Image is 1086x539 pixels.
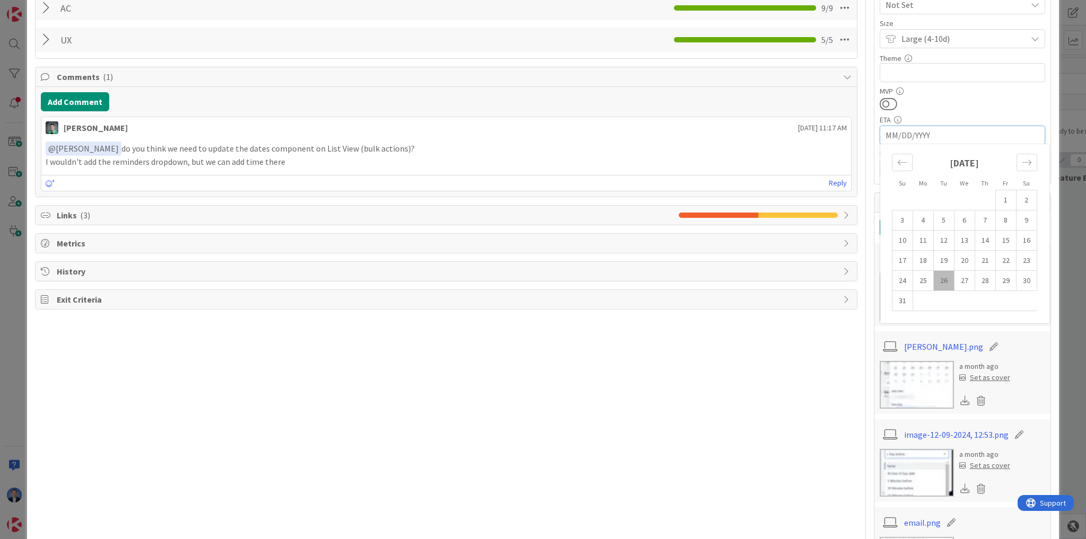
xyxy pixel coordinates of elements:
small: Su [899,179,906,187]
td: Monday, 08/18/2025 12:00 PM [913,251,933,271]
div: Department [880,150,1045,157]
span: Support [22,2,48,14]
td: Thursday, 08/21/2025 12:00 PM [975,251,995,271]
td: Sunday, 08/10/2025 12:00 PM [892,231,913,251]
a: image-12-09-2024, 12:53.png [904,428,1009,441]
div: a month ago [959,361,1010,372]
td: Sunday, 08/17/2025 12:00 PM [892,251,913,271]
div: Calendar [880,144,1049,323]
td: Thursday, 08/28/2025 12:00 PM [975,271,995,291]
span: Metrics [57,237,838,250]
input: MM/DD/YYYY [886,126,1039,144]
td: Thursday, 08/14/2025 12:00 PM [975,231,995,251]
span: Large (4-10d) [901,31,1021,46]
td: Wednesday, 08/20/2025 12:00 PM [954,251,975,271]
p: do you think we need to update the dates component on List View (bulk actions)? [46,142,847,156]
td: Tuesday, 08/12/2025 12:00 PM [933,231,954,251]
td: Sunday, 08/24/2025 12:00 PM [892,271,913,291]
small: Tu [940,179,947,187]
div: MVP [880,87,1045,95]
td: Tuesday, 08/05/2025 12:00 PM [933,210,954,231]
span: ( 1 ) [103,72,113,82]
td: Friday, 08/15/2025 12:00 PM [995,231,1016,251]
div: Download [959,482,971,496]
td: Saturday, 08/02/2025 12:00 PM [1016,190,1037,210]
span: History [57,265,838,278]
small: Th [981,179,988,187]
td: Saturday, 08/30/2025 12:00 PM [1016,271,1037,291]
td: Monday, 08/11/2025 12:00 PM [913,231,933,251]
small: Fr [1003,179,1008,187]
a: email.png [904,516,941,529]
a: [PERSON_NAME].png [904,340,983,353]
td: Friday, 08/08/2025 12:00 PM [995,210,1016,231]
a: Reply [829,176,847,190]
div: Move backward to switch to the previous month. [892,154,913,171]
td: Friday, 08/01/2025 12:00 PM [995,190,1016,210]
span: ( 3 ) [80,210,90,220]
span: Comments [57,70,838,83]
div: Download [959,394,971,408]
span: @ [48,143,56,154]
td: Friday, 08/29/2025 12:00 PM [995,271,1016,291]
img: VP [46,121,58,134]
strong: [DATE] [950,157,979,169]
div: Size [880,20,1045,27]
span: [DATE] 11:17 AM [798,122,847,134]
div: Move forward to switch to the next month. [1017,154,1037,171]
button: Add Comment [41,92,109,111]
td: Monday, 08/25/2025 12:00 PM [913,271,933,291]
small: Mo [919,179,927,187]
td: Tuesday, 08/19/2025 12:00 PM [933,251,954,271]
td: Wednesday, 08/06/2025 12:00 PM [954,210,975,231]
td: Saturday, 08/23/2025 12:00 PM [1016,251,1037,271]
input: Add Checklist... [57,30,295,49]
td: Wednesday, 08/27/2025 12:00 PM [954,271,975,291]
td: Sunday, 08/31/2025 12:00 PM [892,291,913,311]
div: Set as cover [959,372,1010,383]
span: Exit Criteria [57,293,838,306]
td: Monday, 08/04/2025 12:00 PM [913,210,933,231]
small: Sa [1023,179,1030,187]
small: We [960,179,968,187]
td: Wednesday, 08/13/2025 12:00 PM [954,231,975,251]
td: Thursday, 08/07/2025 12:00 PM [975,210,995,231]
td: Friday, 08/22/2025 12:00 PM [995,251,1016,271]
span: [PERSON_NAME] [48,143,119,154]
td: Sunday, 08/03/2025 12:00 PM [892,210,913,231]
p: I wouldn't add the reminders dropdown, but we can add time there [46,156,847,168]
span: 9 / 9 [821,2,833,14]
span: Links [57,209,673,222]
div: [PERSON_NAME] [64,121,128,134]
td: Saturday, 08/16/2025 12:00 PM [1016,231,1037,251]
div: a month ago [959,449,1010,460]
label: Theme [880,54,901,63]
td: Saturday, 08/09/2025 12:00 PM [1016,210,1037,231]
span: 5 / 5 [821,33,833,46]
td: Tuesday, 08/26/2025 12:00 PM [933,271,954,291]
div: Set as cover [959,460,1010,471]
div: ETA [880,116,1045,123]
